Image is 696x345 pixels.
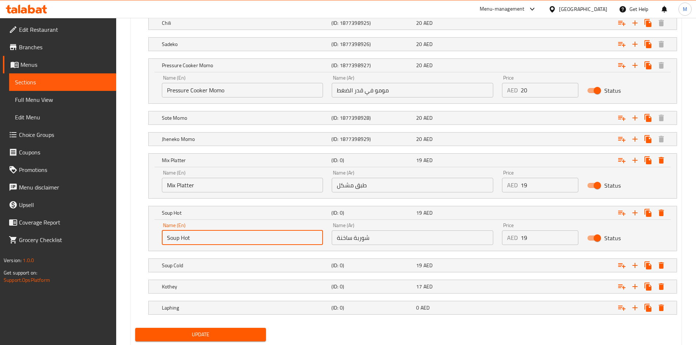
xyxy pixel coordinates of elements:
[642,280,655,293] button: Clone new choice
[507,86,518,95] p: AED
[149,133,677,146] div: Expand
[615,154,628,167] button: Add choice group
[9,73,116,91] a: Sections
[655,111,668,124] button: Delete Sote Momo
[3,231,116,249] a: Grocery Checklist
[423,61,433,70] span: AED
[162,262,328,269] h5: Soup Cold
[331,209,413,216] h5: (ID: 0)
[331,114,413,122] h5: (ID: 1877398928)
[628,133,642,146] button: Add new choice
[416,303,419,313] span: 0
[416,18,422,28] span: 20
[655,133,668,146] button: Delete Jheneko Momo
[332,83,493,97] input: Enter name Ar
[615,206,628,219] button: Add choice group
[642,38,655,51] button: Clone new choice
[149,154,677,167] div: Expand
[655,280,668,293] button: Delete Kothey
[19,165,110,174] span: Promotions
[521,83,578,97] input: Please enter price
[149,38,677,51] div: Expand
[162,157,328,164] h5: Mix Platter
[628,280,642,293] button: Add new choice
[3,161,116,179] a: Promotions
[15,78,110,87] span: Sections
[628,301,642,314] button: Add new choice
[615,301,628,314] button: Add choice group
[4,275,50,285] a: Support.OpsPlatform
[162,304,328,311] h5: Laphing
[615,133,628,146] button: Add choice group
[628,38,642,51] button: Add new choice
[149,206,677,219] div: Expand
[507,233,518,242] p: AED
[149,280,677,293] div: Expand
[628,16,642,30] button: Add new choice
[655,301,668,314] button: Delete Laphing
[19,130,110,139] span: Choice Groups
[416,61,422,70] span: 20
[15,95,110,104] span: Full Menu View
[628,259,642,272] button: Add new choice
[19,218,110,227] span: Coverage Report
[332,178,493,192] input: Enter name Ar
[23,256,34,265] span: 1.0.0
[141,330,260,339] span: Update
[162,230,323,245] input: Enter name En
[423,156,433,165] span: AED
[331,41,413,48] h5: (ID: 1877398926)
[416,113,422,123] span: 20
[683,5,687,13] span: M
[642,59,655,72] button: Clone new choice
[9,91,116,108] a: Full Menu View
[642,301,655,314] button: Clone new choice
[655,38,668,51] button: Delete Sadeko
[162,283,328,290] h5: Kothey
[615,59,628,72] button: Add choice group
[149,301,677,314] div: Expand
[162,114,328,122] h5: Sote Momo
[416,39,422,49] span: 20
[423,134,433,144] span: AED
[615,280,628,293] button: Add choice group
[615,111,628,124] button: Add choice group
[642,206,655,219] button: Clone new choice
[3,21,116,38] a: Edit Restaurant
[162,19,328,27] h5: Chili
[480,5,525,14] div: Menu-management
[642,154,655,167] button: Clone new choice
[628,206,642,219] button: Add new choice
[331,19,413,27] h5: (ID: 1877398925)
[15,113,110,122] span: Edit Menu
[655,154,668,167] button: Delete Mix Platter
[19,43,110,51] span: Branches
[331,304,413,311] h5: (ID: 0)
[423,208,433,218] span: AED
[655,59,668,72] button: Delete Pressure Cooker Momo
[162,62,328,69] h5: Pressure Cooker Momo
[135,328,266,341] button: Update
[19,183,110,192] span: Menu disclaimer
[4,256,22,265] span: Version:
[642,16,655,30] button: Clone new choice
[331,62,413,69] h5: (ID: 1877398927)
[331,157,413,164] h5: (ID: 0)
[149,59,677,72] div: Expand
[615,38,628,51] button: Add choice group
[162,178,323,192] input: Enter name En
[331,135,413,143] h5: (ID: 1877398929)
[149,111,677,124] div: Expand
[331,262,413,269] h5: (ID: 0)
[162,209,328,216] h5: Soup Hot
[423,39,433,49] span: AED
[615,259,628,272] button: Add choice group
[332,230,493,245] input: Enter name Ar
[19,25,110,34] span: Edit Restaurant
[3,56,116,73] a: Menus
[4,268,37,277] span: Get support on:
[162,135,328,143] h5: Jheneko Momo
[20,60,110,69] span: Menus
[3,126,116,143] a: Choice Groups
[628,59,642,72] button: Add new choice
